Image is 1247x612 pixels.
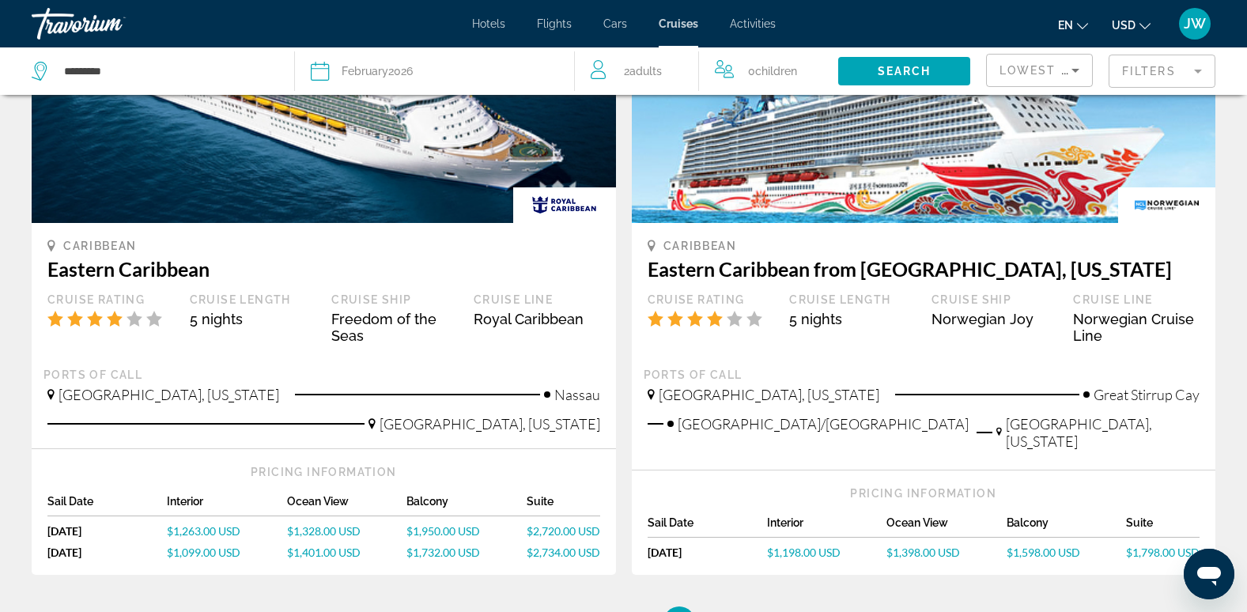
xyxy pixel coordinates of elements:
span: Great Stirrup Cay [1094,386,1200,403]
span: Search [878,65,931,77]
div: Sail Date [648,516,767,538]
mat-select: Sort by [999,61,1079,80]
span: JW [1184,16,1206,32]
a: $1,950.00 USD [406,524,526,538]
h3: Eastern Caribbean from [GEOGRAPHIC_DATA], [US_STATE] [648,257,1200,281]
span: $1,328.00 USD [287,524,361,538]
a: $1,328.00 USD [287,524,406,538]
div: Cruise Rating [47,293,174,307]
a: Hotels [472,17,505,30]
div: Freedom of the Seas [331,311,458,344]
span: $1,263.00 USD [167,524,240,538]
span: Nassau [554,386,600,403]
div: Norwegian Cruise Line [1073,311,1200,344]
div: Norwegian Joy [931,311,1058,327]
div: Ocean View [287,495,406,516]
button: Filter [1109,54,1215,89]
span: Adults [629,65,662,77]
iframe: Button to launch messaging window [1184,549,1234,599]
span: [GEOGRAPHIC_DATA], [US_STATE] [1006,415,1200,450]
a: $2,734.00 USD [527,546,600,559]
a: Travorium [32,3,190,44]
div: Cruise Length [190,293,316,307]
span: Children [755,65,797,77]
span: 0 [748,60,797,82]
div: Suite [1126,516,1200,538]
div: Pricing Information [47,465,600,479]
span: 2 [624,60,662,82]
button: Search [838,57,970,85]
a: $2,720.00 USD [527,524,600,538]
span: [GEOGRAPHIC_DATA], [US_STATE] [659,386,879,403]
div: Cruise Line [474,293,600,307]
img: rci_new_resized.gif [513,187,616,223]
span: [GEOGRAPHIC_DATA], [US_STATE] [59,386,279,403]
a: Cars [603,17,627,30]
a: $1,198.00 USD [767,546,886,559]
a: $1,598.00 USD [1007,546,1126,559]
span: February [342,65,388,77]
div: Cruise Length [789,293,916,307]
div: Pricing Information [648,486,1200,501]
h3: Eastern Caribbean [47,257,600,281]
div: Ocean View [886,516,1006,538]
span: [GEOGRAPHIC_DATA]/[GEOGRAPHIC_DATA] [678,415,969,433]
button: February2026 [311,47,557,95]
span: [GEOGRAPHIC_DATA], [US_STATE] [380,415,600,433]
div: Balcony [1007,516,1126,538]
div: Interior [767,516,886,538]
div: 5 nights [190,311,316,327]
div: Cruise Line [1073,293,1200,307]
span: $1,732.00 USD [406,546,480,559]
a: Flights [537,17,572,30]
div: [DATE] [47,524,167,538]
div: [DATE] [47,546,167,559]
span: en [1058,19,1073,32]
div: 2026 [342,60,413,82]
span: USD [1112,19,1136,32]
div: Balcony [406,495,526,516]
span: Caribbean [63,240,137,252]
a: $1,398.00 USD [886,546,1006,559]
div: Royal Caribbean [474,311,600,327]
div: 5 nights [789,311,916,327]
a: $1,798.00 USD [1126,546,1200,559]
span: $1,198.00 USD [767,546,841,559]
button: Change language [1058,13,1088,36]
img: ncl.gif [1118,187,1215,223]
div: Interior [167,495,286,516]
span: $1,950.00 USD [406,524,480,538]
div: Cruise Ship [331,293,458,307]
div: Suite [527,495,600,516]
a: $1,263.00 USD [167,524,286,538]
button: Travelers: 2 adults, 0 children [575,47,838,95]
span: Caribbean [663,240,737,252]
a: $1,401.00 USD [287,546,406,559]
span: $1,598.00 USD [1007,546,1080,559]
span: $1,401.00 USD [287,546,361,559]
div: Cruise Rating [648,293,774,307]
a: $1,099.00 USD [167,546,286,559]
a: Cruises [659,17,698,30]
div: Cruise Ship [931,293,1058,307]
div: Ports of call [644,368,1204,382]
span: Lowest Price [999,64,1101,77]
a: Activities [730,17,776,30]
span: $1,099.00 USD [167,546,240,559]
div: Ports of call [43,368,604,382]
div: [DATE] [648,546,767,559]
span: $1,398.00 USD [886,546,960,559]
div: Sail Date [47,495,167,516]
a: $1,732.00 USD [406,546,526,559]
button: Change currency [1112,13,1151,36]
button: User Menu [1174,7,1215,40]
